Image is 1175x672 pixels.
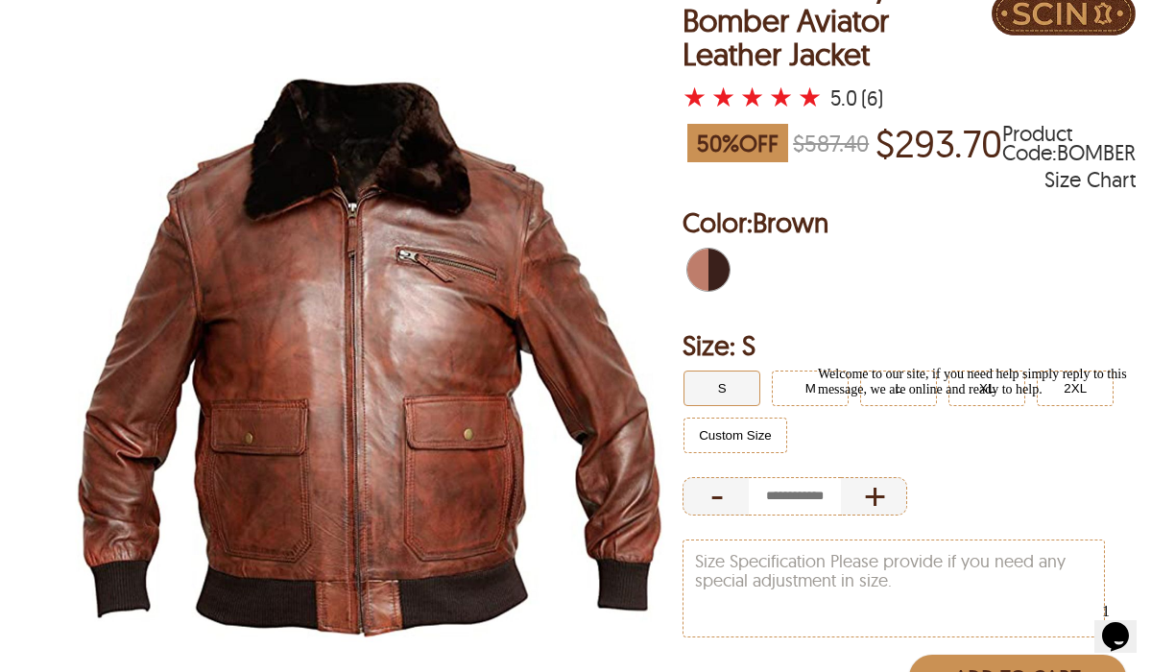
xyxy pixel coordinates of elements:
[1094,595,1156,653] iframe: chat widget
[1044,170,1136,189] div: Size Chart
[687,124,788,162] span: 50 % OFF
[753,205,828,239] span: Brown
[769,87,793,107] label: 4 rating
[683,244,734,296] div: Brown
[830,88,857,108] div: 5.0
[798,87,822,107] label: 5 rating
[793,129,869,157] strike: $587.40
[683,84,827,111] a: Men's G-1 Navy Bomber Aviator Leather Jacket with a 5 Star Rating and 6 Product Review }
[810,359,1156,586] iframe: chat widget
[740,87,764,107] label: 3 rating
[683,204,1136,242] h2: Selected Color: by Brown
[8,8,317,37] span: Welcome to our site, if you need help simply reply to this message, we are online and ready to help.
[1002,124,1136,162] span: Product Code: BOMBER
[683,371,760,406] button: Click to select S
[711,87,735,107] label: 2 rating
[875,121,1002,165] p: Price of $293.70
[683,477,749,516] div: Decrease Quantity of Item
[772,371,849,406] button: Click to select M
[683,87,707,107] label: 1 rating
[861,88,883,108] div: (6)
[8,8,353,38] div: Welcome to our site, if you need help simply reply to this message, we are online and ready to help.
[683,326,1136,365] h2: Selected Filter by Size: S
[683,418,787,453] button: Click to select Custom Size
[683,540,1104,636] textarea: Size Specification Please provide if you need any special adjustment in size.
